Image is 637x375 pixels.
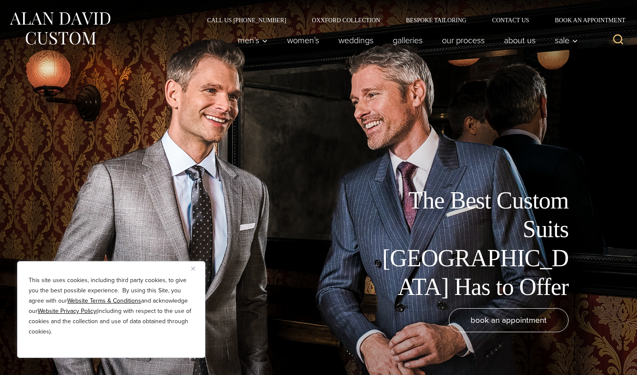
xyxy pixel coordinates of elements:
a: Call Us [PHONE_NUMBER] [194,17,299,23]
a: Women’s [278,32,329,49]
span: Men’s [238,36,268,45]
span: Sale [555,36,578,45]
a: Galleries [383,32,433,49]
a: Book an Appointment [542,17,628,23]
nav: Primary Navigation [228,32,583,49]
a: Oxxford Collection [299,17,393,23]
a: book an appointment [449,308,569,332]
a: Website Terms & Conditions [67,296,141,305]
a: Website Privacy Policy [38,307,96,315]
img: Close [191,267,195,271]
span: book an appointment [471,314,547,326]
button: View Search Form [608,30,628,51]
a: weddings [329,32,383,49]
nav: Secondary Navigation [194,17,628,23]
h1: The Best Custom Suits [GEOGRAPHIC_DATA] Has to Offer [376,186,569,301]
img: Alan David Custom [9,9,111,48]
p: This site uses cookies, including third party cookies, to give you the best possible experience. ... [29,275,194,337]
a: Bespoke Tailoring [393,17,479,23]
a: About Us [495,32,545,49]
a: Our Process [433,32,495,49]
button: Close [191,263,201,274]
a: Contact Us [479,17,542,23]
